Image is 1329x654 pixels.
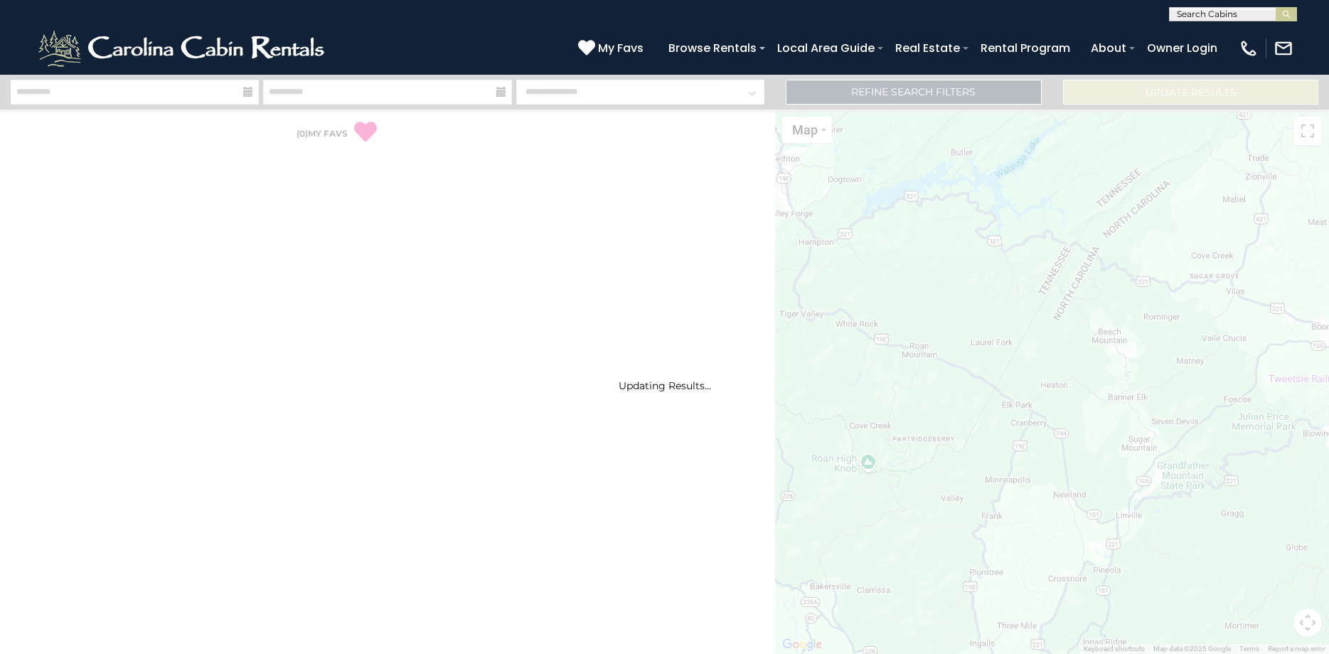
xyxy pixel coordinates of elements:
a: Rental Program [973,36,1077,60]
img: phone-regular-white.png [1239,38,1259,58]
img: White-1-2.png [36,27,331,70]
img: mail-regular-white.png [1274,38,1293,58]
span: My Favs [598,39,644,57]
a: Real Estate [888,36,967,60]
a: About [1084,36,1133,60]
a: My Favs [578,39,647,58]
a: Local Area Guide [770,36,882,60]
a: Browse Rentals [661,36,764,60]
a: Owner Login [1140,36,1224,60]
